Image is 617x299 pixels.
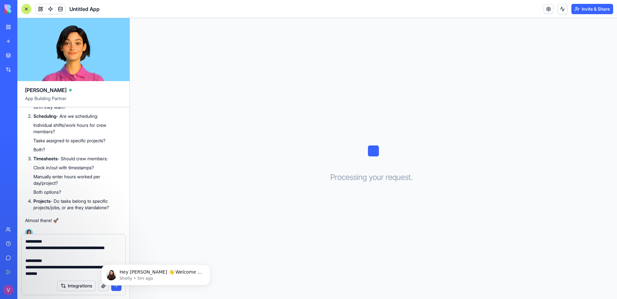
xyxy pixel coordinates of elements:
[25,95,122,107] span: App Building Partner
[33,189,122,195] li: Both options?
[33,137,122,144] li: Tasks assigned to specific projects?
[25,86,67,94] span: [PERSON_NAME]
[33,113,122,119] p: - Are we scheduling:
[3,285,13,295] img: ACg8ocI3QXP2f5YNYdFaXeShLikV8rmBSM4uFfkQcE8KgVBcB4DWdg=s96-c
[92,251,220,296] iframe: Intercom notifications message
[4,5,44,14] img: logo
[69,5,100,13] span: Untitled App
[411,172,413,182] span: .
[33,198,122,211] p: - Do tasks belong to specific projects/jobs, or are they standalone?
[25,217,122,224] p: Almost there! 🚀
[330,172,417,182] h3: Processing your request
[33,198,50,204] strong: Projects
[33,155,122,162] p: - Should crew members:
[33,156,58,161] strong: Timesheets
[57,281,96,291] button: Integrations
[33,146,122,153] li: Both?
[33,173,122,186] li: Manually enter hours worked per day/project?
[33,122,122,135] li: Individual shifts/work hours for crew members?
[33,164,122,171] li: Clock in/out with timestamps?
[25,229,33,237] img: Ella_00000_wcx2te.png
[571,4,613,14] button: Invite & Share
[33,113,56,119] strong: Scheduling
